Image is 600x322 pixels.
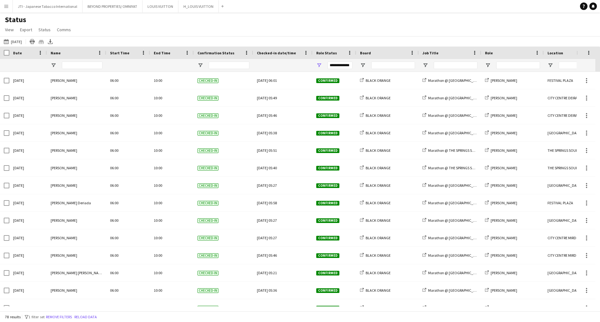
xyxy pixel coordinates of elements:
a: Marathon @ [GEOGRAPHIC_DATA] [422,270,483,275]
span: Checked-in [197,306,218,310]
button: Remove filters [45,314,73,320]
div: 10:00 [150,229,194,246]
button: LOUIS VUITTON [142,0,178,12]
span: [PERSON_NAME] [491,270,517,275]
a: Marathon @ [GEOGRAPHIC_DATA] [422,305,483,310]
a: Marathon @ [GEOGRAPHIC_DATA] [422,218,483,223]
div: [DATE] 05:27 [257,212,309,229]
div: [DATE] [9,159,47,176]
span: [PERSON_NAME] [491,96,517,100]
span: Comms [57,27,71,32]
a: Marathon @ [GEOGRAPHIC_DATA] [422,78,483,83]
a: BLACK ORANGE [360,148,391,153]
span: [PERSON_NAME] [51,183,77,188]
span: Marathon @ THE SPRINGS SOUK [428,148,479,153]
span: [PERSON_NAME] [491,166,517,170]
div: 10:00 [150,282,194,299]
div: [DATE] [9,194,47,211]
span: [PERSON_NAME] [491,148,517,153]
span: Confirmed [316,288,339,293]
button: [DATE] [2,38,23,45]
button: BEYOND PROPERTIES/ OMNIYAT [82,0,142,12]
span: Checked-in [197,113,218,118]
span: Confirmed [316,148,339,153]
a: [PERSON_NAME] [485,288,517,293]
button: Open Filter Menu [547,62,553,68]
div: [DATE] [9,107,47,124]
a: Marathon @ [GEOGRAPHIC_DATA] [422,288,483,293]
a: BLACK ORANGE [360,218,391,223]
span: 1 filter set [28,315,45,319]
span: Marathon @ [GEOGRAPHIC_DATA] [428,305,483,310]
div: 10:00 [150,194,194,211]
span: Marathon @ [GEOGRAPHIC_DATA] [428,288,483,293]
a: Marathon @ THE SPRINGS SOUK [422,148,479,153]
button: Open Filter Menu [197,62,203,68]
a: BLACK ORANGE [360,201,391,205]
span: Confirmation Status [197,51,234,55]
input: Name Filter Input [62,62,102,69]
span: [PERSON_NAME] [51,78,77,83]
span: Confirmed [316,201,339,206]
input: Confirmation Status Filter Input [209,62,249,69]
span: Checked-in [197,253,218,258]
a: BLACK ORANGE [360,305,391,310]
span: [PERSON_NAME] Deriada [51,201,91,205]
span: Checked-in [197,166,218,171]
span: BLACK ORANGE [366,113,391,118]
div: 10:00 [150,177,194,194]
app-action-btn: Export XLSX [47,38,54,45]
span: [PERSON_NAME] [491,288,517,293]
span: Marathon @ [GEOGRAPHIC_DATA] [428,183,483,188]
a: Export [17,26,35,34]
span: Checked-in [197,271,218,275]
span: Checked-in [197,131,218,136]
span: BLACK ORANGE [366,183,391,188]
a: [PERSON_NAME] [485,305,517,310]
a: [PERSON_NAME] [485,253,517,258]
div: [DATE] 05:49 [257,89,309,107]
a: [PERSON_NAME] [485,218,517,223]
span: Date [13,51,22,55]
div: 06:00 [106,72,150,89]
a: BLACK ORANGE [360,288,391,293]
div: [DATE] [9,177,47,194]
a: BLACK ORANGE [360,270,391,275]
span: Confirmed [316,78,339,83]
div: [DATE] [9,142,47,159]
button: Open Filter Menu [422,62,428,68]
a: BLACK ORANGE [360,96,391,100]
input: Job Title Filter Input [434,62,477,69]
div: 06:00 [106,107,150,124]
span: Marathon @ [GEOGRAPHIC_DATA] DEIRA [428,113,493,118]
span: [PERSON_NAME] [51,166,77,170]
div: [DATE] [9,247,47,264]
a: [PERSON_NAME] [485,166,517,170]
span: Marathon @ THE SPRINGS SOUK [428,166,479,170]
span: Ahimbibwe [PERSON_NAME] [51,305,96,310]
div: 06:00 [106,282,150,299]
a: Marathon @ [GEOGRAPHIC_DATA] [422,253,483,258]
span: Name [51,51,61,55]
a: Marathon @ [GEOGRAPHIC_DATA] DEIRA [422,96,493,100]
span: Checked-in [197,78,218,83]
span: [PERSON_NAME] [491,305,517,310]
div: 10:00 [150,247,194,264]
div: 06:00 [106,264,150,281]
div: [DATE] [9,299,47,316]
span: Checked-in [197,183,218,188]
input: Board Filter Input [371,62,415,69]
span: [PERSON_NAME] [491,78,517,83]
div: 06:00 [106,142,150,159]
span: [PERSON_NAME] [491,113,517,118]
div: 10:00 [150,264,194,281]
span: [PERSON_NAME] [51,218,77,223]
span: Board [360,51,371,55]
span: BLACK ORANGE [366,78,391,83]
span: BLACK ORANGE [366,305,391,310]
a: BLACK ORANGE [360,113,391,118]
span: Confirmed [316,166,339,171]
span: BLACK ORANGE [366,166,391,170]
span: BLACK ORANGE [366,201,391,205]
div: 10:00 [150,72,194,89]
